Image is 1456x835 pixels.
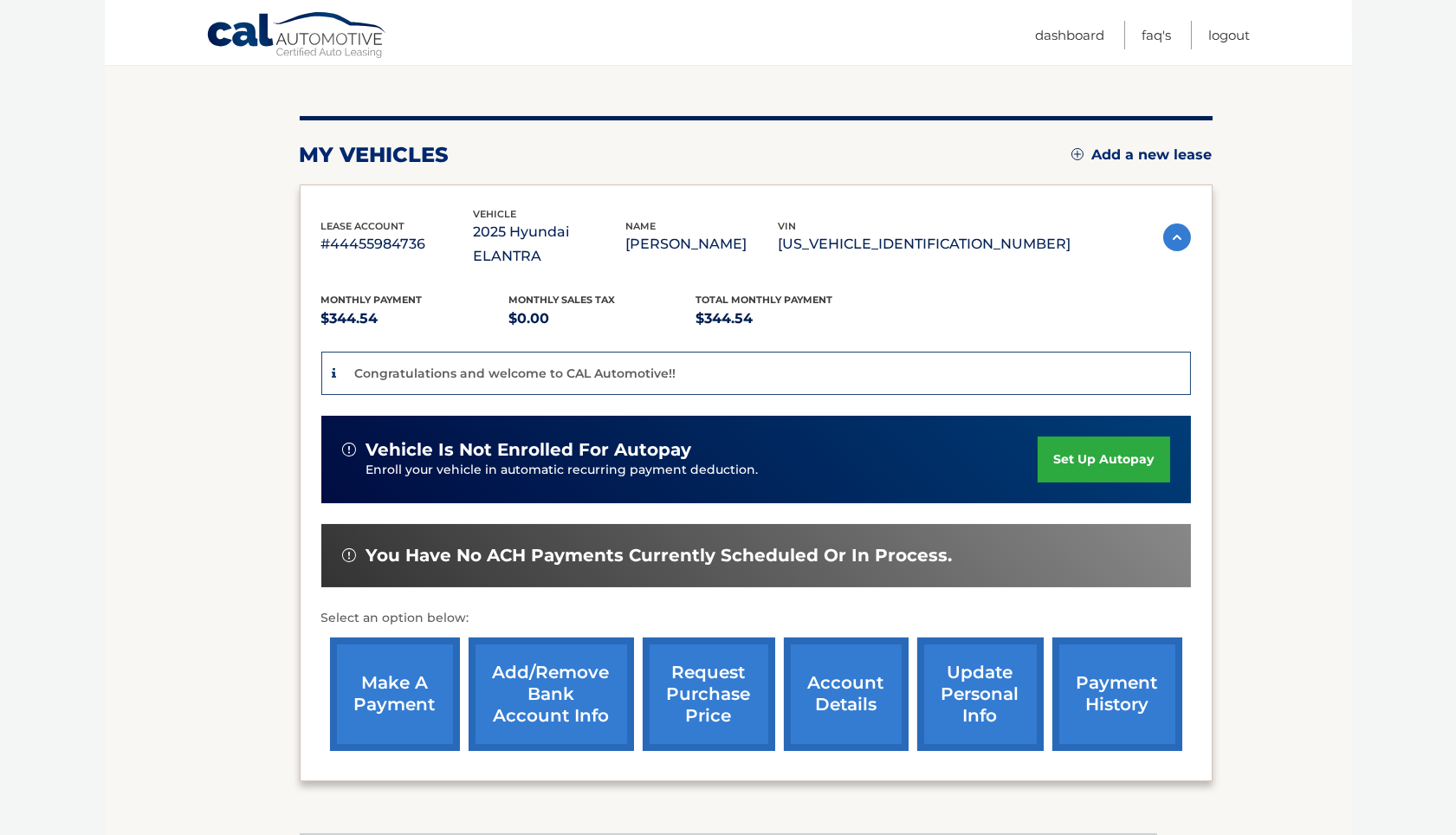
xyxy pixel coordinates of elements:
[300,142,450,168] h2: my vehicles
[469,638,634,751] a: Add/Remove bank account info
[1071,146,1213,164] a: Add a new lease
[366,439,692,461] span: vehicle is not enrolled for autopay
[330,638,460,751] a: make a payment
[321,294,423,306] span: Monthly Payment
[1142,21,1172,49] a: FAQ's
[696,294,833,306] span: Total Monthly Payment
[779,220,797,232] span: vin
[696,307,884,331] p: $344.54
[917,638,1044,751] a: update personal info
[321,307,509,331] p: $344.54
[1036,21,1105,49] a: Dashboard
[779,232,1071,256] p: [US_VEHICLE_IDENTIFICATION_NUMBER]
[508,307,696,331] p: $0.00
[206,11,388,61] a: Cal Automotive
[366,461,1039,480] p: Enroll your vehicle in automatic recurring payment deduction.
[643,638,775,751] a: request purchase price
[355,366,676,381] p: Congratulations and welcome to CAL Automotive!!
[1163,223,1191,251] img: accordion-active.svg
[321,220,405,232] span: lease account
[1038,437,1169,482] a: set up autopay
[508,294,615,306] span: Monthly sales Tax
[1052,638,1182,751] a: payment history
[342,548,356,562] img: alert-white.svg
[366,545,953,566] span: You have no ACH payments currently scheduled or in process.
[1071,148,1084,160] img: add.svg
[321,608,1191,629] p: Select an option below:
[474,208,517,220] span: vehicle
[342,443,356,456] img: alert-white.svg
[784,638,909,751] a: account details
[626,232,779,256] p: [PERSON_NAME]
[626,220,657,232] span: name
[474,220,626,269] p: 2025 Hyundai ELANTRA
[1209,21,1251,49] a: Logout
[321,232,474,256] p: #44455984736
